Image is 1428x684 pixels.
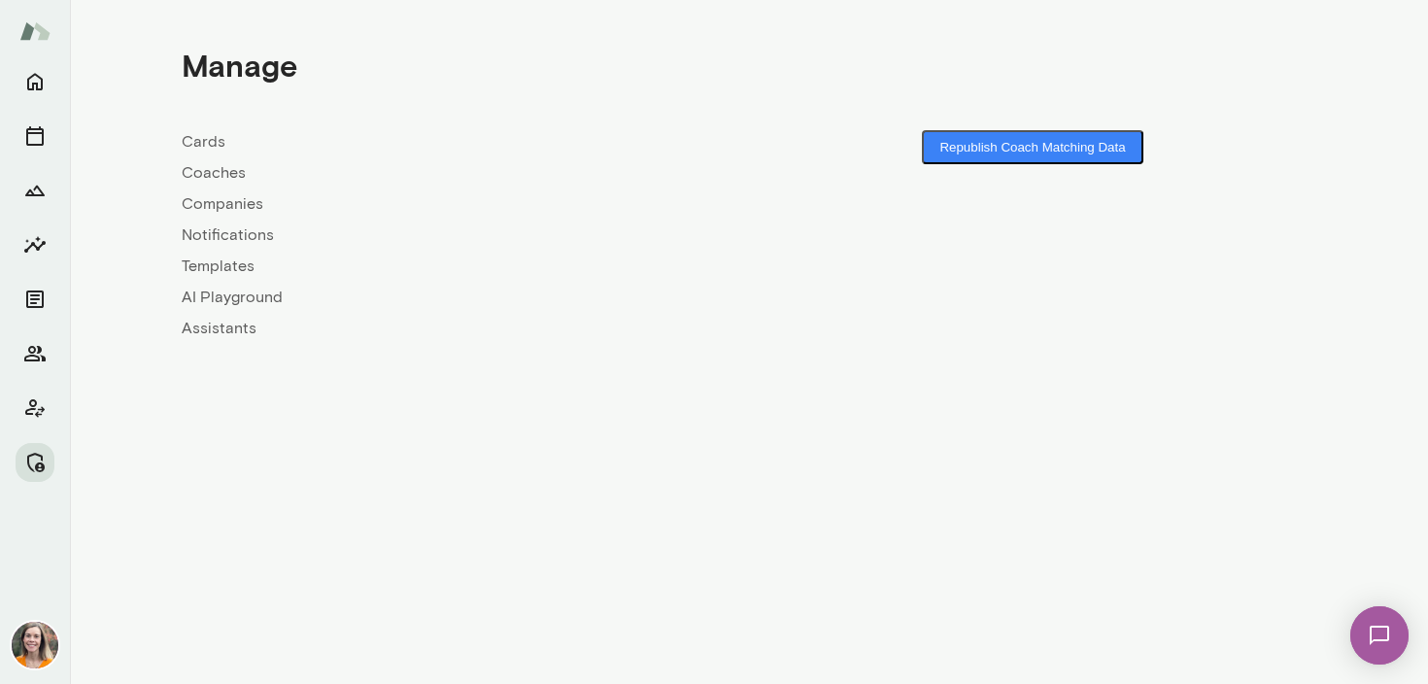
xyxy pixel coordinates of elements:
button: Documents [16,280,54,319]
h4: Manage [182,47,297,84]
a: Coaches [182,161,749,185]
a: Companies [182,192,749,216]
img: Carrie Kelly [12,622,58,668]
button: Home [16,62,54,101]
a: Assistants [182,317,749,340]
a: AI Playground [182,286,749,309]
button: Members [16,334,54,373]
button: Manage [16,443,54,482]
a: Templates [182,255,749,278]
button: Republish Coach Matching Data [922,130,1142,164]
button: Client app [16,389,54,427]
button: Insights [16,225,54,264]
a: Cards [182,130,749,154]
img: Mento [19,13,51,50]
a: Notifications [182,223,749,247]
button: Growth Plan [16,171,54,210]
button: Sessions [16,117,54,155]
